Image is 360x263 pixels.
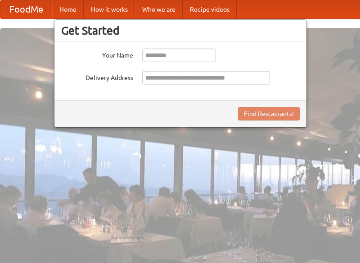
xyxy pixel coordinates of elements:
a: Recipe videos [183,0,237,18]
a: How it works [84,0,135,18]
a: Who we are [135,0,183,18]
a: FoodMe [0,0,52,18]
a: Home [52,0,84,18]
button: Find Restaurants! [238,107,300,120]
h3: Get Started [61,24,300,37]
label: Your Name [61,49,133,60]
label: Delivery Address [61,71,133,82]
